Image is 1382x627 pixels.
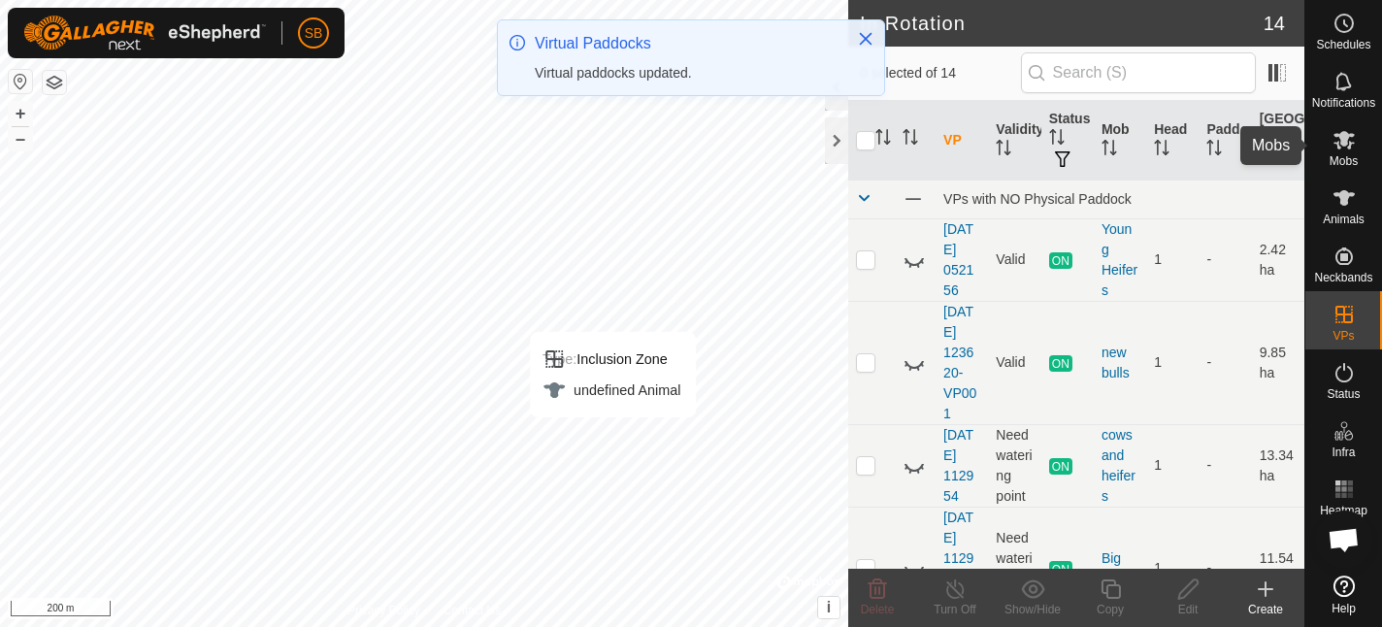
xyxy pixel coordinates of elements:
button: Reset Map [9,70,32,93]
p-sorticon: Activate to sort [1260,152,1275,168]
p-sorticon: Activate to sort [1102,143,1117,158]
span: VPs [1333,330,1354,342]
span: Infra [1332,446,1355,458]
span: 14 [1264,9,1285,38]
p-sorticon: Activate to sort [1206,143,1222,158]
span: Status [1327,388,1360,400]
button: i [818,597,839,618]
td: - [1199,301,1251,424]
span: ON [1049,561,1072,577]
div: Open chat [1315,511,1373,569]
span: i [827,599,831,615]
div: new bulls [1102,343,1138,383]
th: Status [1041,101,1094,181]
div: undefined Animal [543,379,680,402]
div: Turn Off [916,601,994,618]
td: 9.85 ha [1252,301,1304,424]
span: ON [1049,252,1072,269]
p-sorticon: Activate to sort [1049,132,1065,148]
div: Young Heifers [1102,219,1138,301]
td: 1 [1146,424,1199,507]
p-sorticon: Activate to sort [875,132,891,148]
div: Big Girls [1102,548,1138,589]
td: 1 [1146,218,1199,301]
td: Valid [988,301,1040,424]
div: Create [1227,601,1304,618]
input: Search (S) [1021,52,1256,93]
a: [DATE] 112954 [943,427,973,504]
span: ON [1049,355,1072,372]
img: Gallagher Logo [23,16,266,50]
td: Need watering point [988,424,1040,507]
th: Mob [1094,101,1146,181]
th: Head [1146,101,1199,181]
span: Delete [861,603,895,616]
td: 1 [1146,301,1199,424]
a: Privacy Policy [347,602,420,619]
a: [DATE] 112954-VP007 [943,510,976,627]
a: [DATE] 123620-VP001 [943,304,976,421]
a: Contact Us [444,602,501,619]
div: Virtual paddocks updated. [535,63,838,83]
td: Valid [988,218,1040,301]
div: Show/Hide [994,601,1071,618]
button: Map Layers [43,71,66,94]
div: Inclusion Zone [543,347,680,371]
a: Help [1305,568,1382,622]
span: 0 selected of 14 [860,63,1021,83]
p-sorticon: Activate to sort [903,132,918,148]
div: Edit [1149,601,1227,618]
div: Copy [1071,601,1149,618]
button: – [9,127,32,150]
p-sorticon: Activate to sort [1154,143,1169,158]
th: [GEOGRAPHIC_DATA] Area [1252,101,1304,181]
span: Notifications [1312,97,1375,109]
th: VP [936,101,988,181]
div: Virtual Paddocks [535,32,838,55]
p-sorticon: Activate to sort [996,143,1011,158]
span: ON [1049,458,1072,475]
td: - [1199,424,1251,507]
a: [DATE] 052156 [943,221,973,298]
h2: In Rotation [860,12,1264,35]
td: 13.34 ha [1252,424,1304,507]
span: SB [305,23,323,44]
span: Animals [1323,214,1365,225]
span: Schedules [1316,39,1370,50]
div: VPs with NO Physical Paddock [943,191,1297,207]
span: Neckbands [1314,272,1372,283]
th: Paddock [1199,101,1251,181]
span: Mobs [1330,155,1358,167]
th: Validity [988,101,1040,181]
span: Heatmap [1320,505,1367,516]
span: Help [1332,603,1356,614]
td: 2.42 ha [1252,218,1304,301]
button: + [9,102,32,125]
button: Close [852,25,879,52]
td: - [1199,218,1251,301]
div: cowsand heifers [1102,425,1138,507]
